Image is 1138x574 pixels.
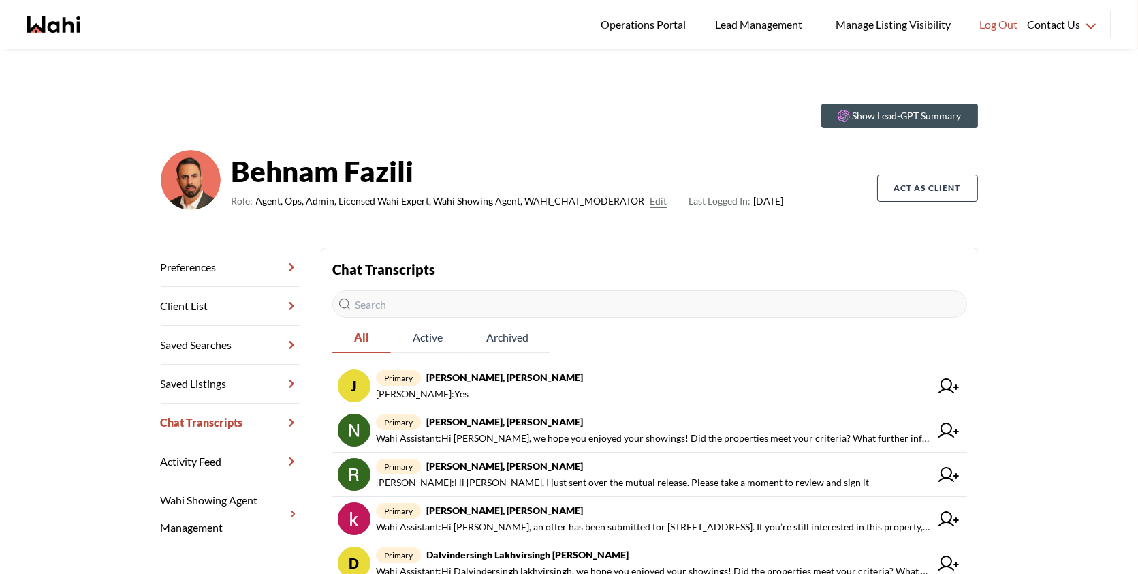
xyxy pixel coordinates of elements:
[376,386,469,402] span: [PERSON_NAME] : Yes
[332,408,967,453] a: primary[PERSON_NAME], [PERSON_NAME]Wahi Assistant:Hi [PERSON_NAME], we hope you enjoyed your show...
[332,497,967,541] a: primary[PERSON_NAME], [PERSON_NAME]Wahi Assistant:Hi [PERSON_NAME], an offer has been submitted f...
[426,372,583,383] strong: [PERSON_NAME], [PERSON_NAME]
[232,151,784,192] strong: Behnam Fazili
[601,16,691,33] span: Operations Portal
[376,474,869,491] span: [PERSON_NAME] : Hi [PERSON_NAME], I just sent over the mutual release. Please take a moment to re...
[391,323,464,352] span: Active
[332,323,391,353] button: All
[338,458,370,491] img: chat avatar
[426,549,629,560] strong: Dalvindersingh Lakhvirsingh [PERSON_NAME]
[161,365,300,404] a: Saved Listings
[161,404,300,442] a: Chat Transcripts
[161,150,221,210] img: cf9ae410c976398e.png
[161,326,300,365] a: Saved Searches
[689,193,784,209] span: [DATE]
[256,193,645,209] span: Agent, Ops, Admin, Licensed Wahi Expert, Wahi Showing Agent, WAHI_CHAT_MODERATOR
[715,16,807,33] span: Lead Management
[332,364,967,408] a: Jprimary[PERSON_NAME], [PERSON_NAME][PERSON_NAME]:Yes
[332,290,967,318] input: Search
[464,323,550,352] span: Archived
[426,416,583,427] strong: [PERSON_NAME], [PERSON_NAME]
[821,104,978,128] button: Show Lead-GPT Summary
[338,414,370,447] img: chat avatar
[464,323,550,353] button: Archived
[161,442,300,481] a: Activity Feed
[877,175,978,202] button: Act as Client
[161,248,300,287] a: Preferences
[161,287,300,326] a: Client List
[650,193,667,209] button: Edit
[979,16,1017,33] span: Log Out
[332,261,435,277] strong: Chat Transcripts
[376,519,930,535] span: Wahi Assistant : Hi [PERSON_NAME], an offer has been submitted for [STREET_ADDRESS]. If you’re st...
[332,453,967,497] a: primary[PERSON_NAME], [PERSON_NAME][PERSON_NAME]:Hi [PERSON_NAME], I just sent over the mutual re...
[426,504,583,516] strong: [PERSON_NAME], [PERSON_NAME]
[232,193,253,209] span: Role:
[376,370,421,386] span: primary
[332,323,391,352] span: All
[853,109,962,123] p: Show Lead-GPT Summary
[338,502,370,535] img: chat avatar
[27,16,80,33] a: Wahi homepage
[689,195,751,207] span: Last Logged In:
[376,414,421,430] span: primary
[376,459,421,474] span: primary
[391,323,464,353] button: Active
[832,16,955,33] span: Manage Listing Visibility
[338,369,370,402] div: J
[376,430,930,447] span: Wahi Assistant : Hi [PERSON_NAME], we hope you enjoyed your showings! Did the properties meet you...
[376,503,421,519] span: primary
[376,547,421,563] span: primary
[161,481,300,547] a: Wahi Showing Agent Management
[426,460,583,472] strong: [PERSON_NAME], [PERSON_NAME]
